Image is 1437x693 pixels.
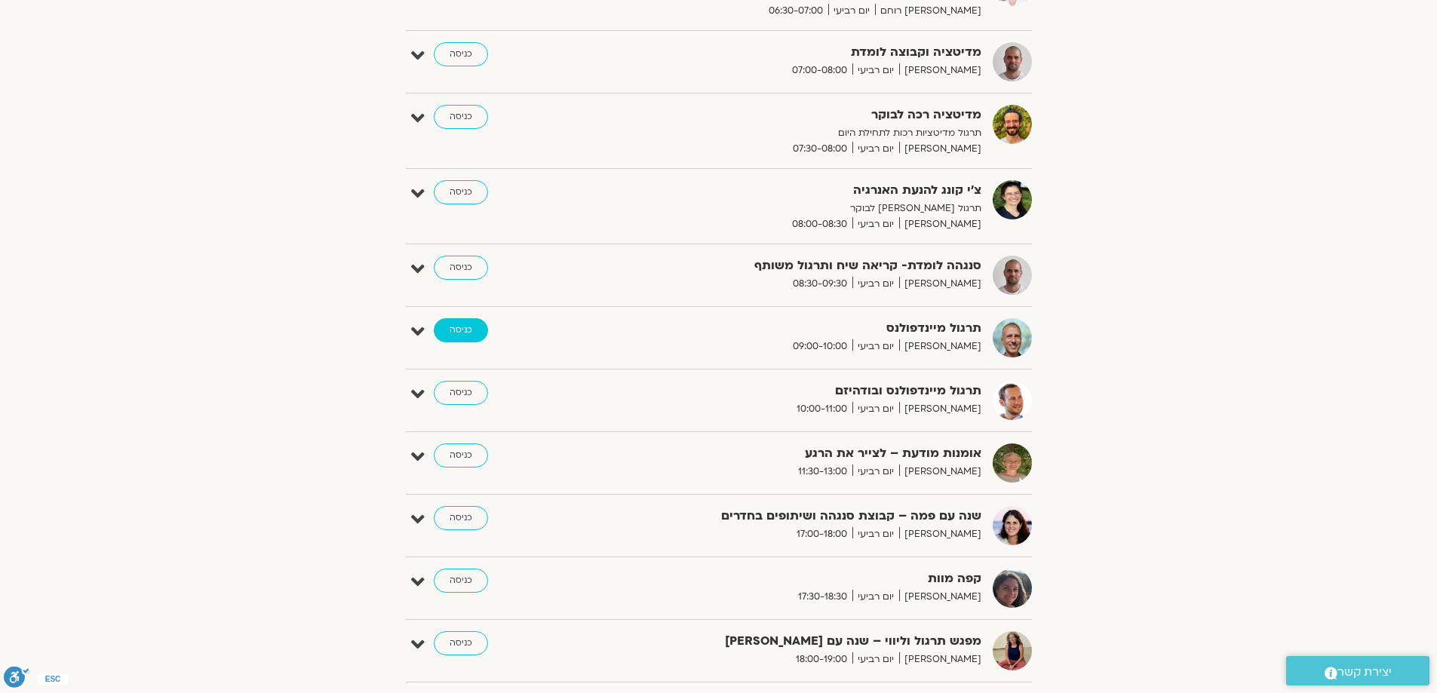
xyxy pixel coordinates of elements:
[793,464,852,480] span: 11:30-13:00
[434,105,488,129] a: כניסה
[612,42,981,63] strong: מדיטציה וקבוצה לומדת
[852,276,899,292] span: יום רביעי
[899,652,981,667] span: [PERSON_NAME]
[612,256,981,276] strong: סנגהה לומדת- קריאה שיח ותרגול משותף
[434,318,488,342] a: כניסה
[763,3,828,19] span: 06:30-07:00
[787,216,852,232] span: 08:00-08:30
[788,339,852,354] span: 09:00-10:00
[434,256,488,280] a: כניסה
[612,381,981,401] strong: תרגול מיינדפולנס ובודהיזם
[434,443,488,468] a: כניסה
[612,125,981,141] p: תרגול מדיטציות רכות לתחילת היום
[899,276,981,292] span: [PERSON_NAME]
[852,401,899,417] span: יום רביעי
[434,381,488,405] a: כניסה
[788,141,852,157] span: 07:30-08:00
[612,506,981,526] strong: שנה עם פמה – קבוצת סנגהה ושיתופים בחדרים
[791,526,852,542] span: 17:00-18:00
[899,63,981,78] span: [PERSON_NAME]
[852,652,899,667] span: יום רביעי
[899,464,981,480] span: [PERSON_NAME]
[434,42,488,66] a: כניסה
[788,276,852,292] span: 08:30-09:30
[791,652,852,667] span: 18:00-19:00
[899,141,981,157] span: [PERSON_NAME]
[852,141,899,157] span: יום רביעי
[852,216,899,232] span: יום רביעי
[791,401,852,417] span: 10:00-11:00
[899,339,981,354] span: [PERSON_NAME]
[612,105,981,125] strong: מדיטציה רכה לבוקר
[612,443,981,464] strong: אומנות מודעת – לצייר את הרגע
[1337,662,1392,682] span: יצירת קשר
[612,631,981,652] strong: מפגש תרגול וליווי – שנה עם [PERSON_NAME]
[434,506,488,530] a: כניסה
[787,63,852,78] span: 07:00-08:00
[899,526,981,542] span: [PERSON_NAME]
[612,569,981,589] strong: קפה מוות
[899,589,981,605] span: [PERSON_NAME]
[899,216,981,232] span: [PERSON_NAME]
[434,631,488,655] a: כניסה
[612,180,981,201] strong: צ'י קונג להנעת האנרגיה
[612,318,981,339] strong: תרגול מיינדפולנס
[434,180,488,204] a: כניסה
[899,401,981,417] span: [PERSON_NAME]
[852,589,899,605] span: יום רביעי
[852,526,899,542] span: יום רביעי
[852,63,899,78] span: יום רביעי
[828,3,875,19] span: יום רביעי
[1286,656,1429,685] a: יצירת קשר
[875,3,981,19] span: [PERSON_NAME] רוחם
[612,201,981,216] p: תרגול [PERSON_NAME] לבוקר
[434,569,488,593] a: כניסה
[852,339,899,354] span: יום רביעי
[793,589,852,605] span: 17:30-18:30
[852,464,899,480] span: יום רביעי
